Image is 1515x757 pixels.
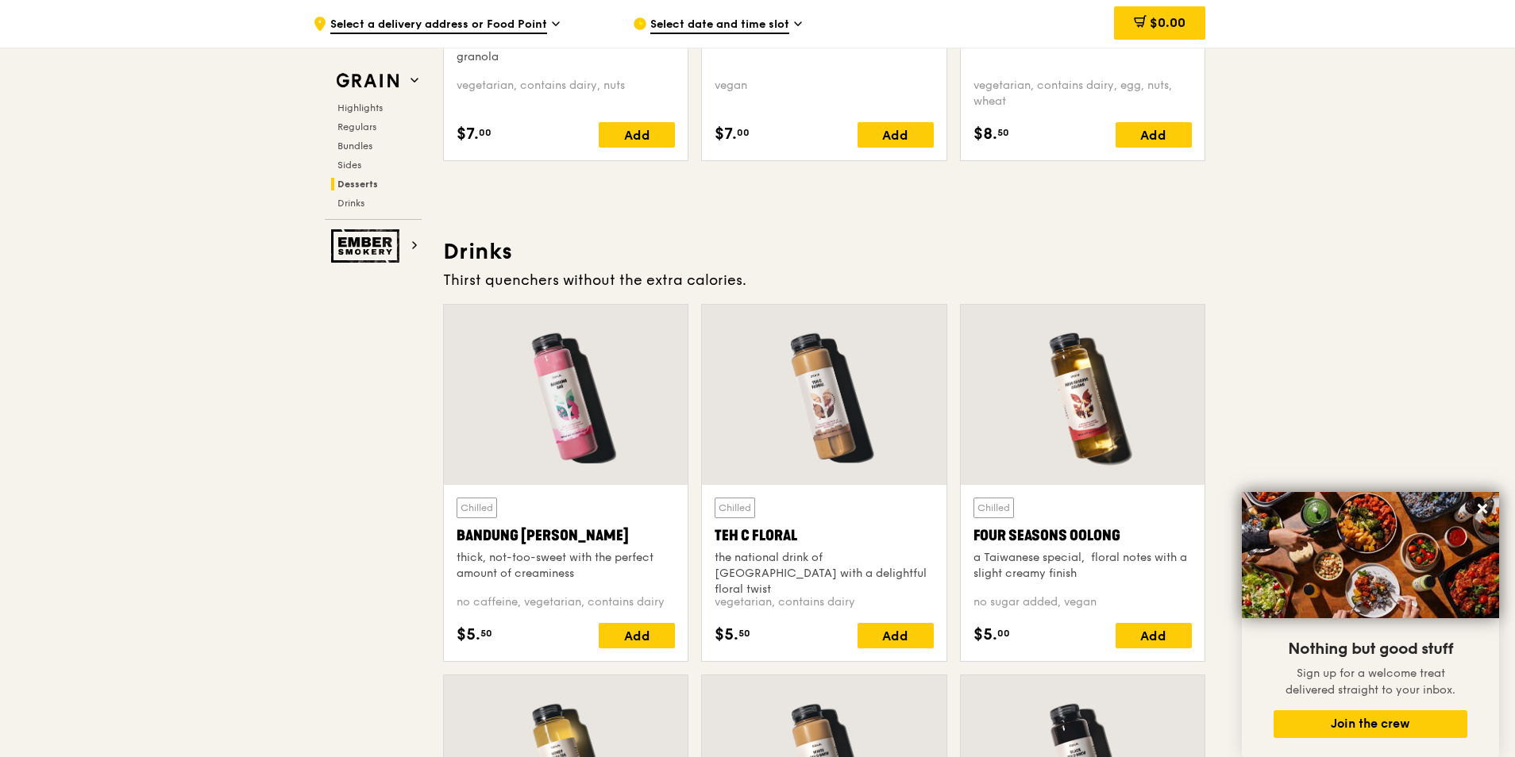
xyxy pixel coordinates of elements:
[1470,496,1495,521] button: Close
[1116,122,1192,148] div: Add
[331,229,404,263] img: Ember Smokery web logo
[337,198,364,209] span: Drinks
[443,237,1205,266] h3: Drinks
[973,525,1192,547] div: Four Seasons Oolong
[997,126,1009,139] span: 50
[1286,667,1455,697] span: Sign up for a welcome treat delivered straight to your inbox.
[715,122,737,146] span: $7.
[737,126,750,139] span: 00
[337,140,372,152] span: Bundles
[973,498,1014,518] div: Chilled
[337,159,361,171] span: Sides
[457,78,675,110] div: vegetarian, contains dairy, nuts
[599,122,675,148] div: Add
[973,78,1192,110] div: vegetarian, contains dairy, egg, nuts, wheat
[858,623,934,648] div: Add
[330,17,547,34] span: Select a delivery address or Food Point
[715,78,933,110] div: vegan
[973,550,1192,582] div: a Taiwanese special, floral notes with a slight creamy finish
[479,126,492,139] span: 00
[457,550,675,582] div: thick, not-too-sweet with the perfect amount of creaminess
[973,623,997,647] span: $5.
[650,17,789,34] span: Select date and time slot
[337,179,378,190] span: Desserts
[337,102,383,113] span: Highlights
[973,122,997,146] span: $8.
[1150,15,1185,30] span: $0.00
[457,498,497,518] div: Chilled
[715,623,738,647] span: $5.
[1274,710,1467,738] button: Join the crew
[1242,492,1499,618] img: DSC07876-Edit02-Large.jpeg
[457,594,675,610] div: no caffeine, vegetarian, contains dairy
[337,121,376,133] span: Regulars
[973,594,1192,610] div: no sugar added, vegan
[1288,640,1453,659] span: Nothing but good stuff
[457,122,479,146] span: $7.
[715,550,933,598] div: the national drink of [GEOGRAPHIC_DATA] with a delightful floral twist
[738,627,750,640] span: 50
[457,525,675,547] div: Bandung [PERSON_NAME]
[715,594,933,610] div: vegetarian, contains dairy
[443,269,1205,291] div: Thirst quenchers without the extra calories.
[457,623,480,647] span: $5.
[457,33,675,65] div: nutrient-rich greek yogurt, crunchy granola
[599,623,675,648] div: Add
[1116,623,1192,648] div: Add
[331,67,404,95] img: Grain web logo
[715,498,755,518] div: Chilled
[997,627,1010,640] span: 00
[858,122,934,148] div: Add
[480,627,492,640] span: 50
[715,525,933,547] div: Teh C Floral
